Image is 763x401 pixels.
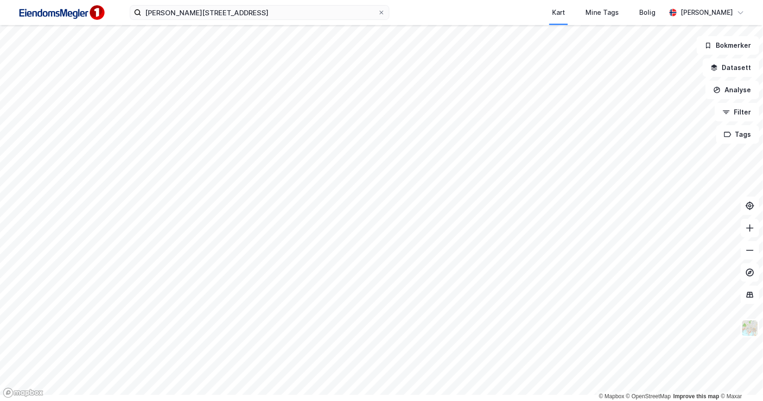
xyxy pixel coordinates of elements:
img: Z [741,319,759,337]
button: Datasett [703,58,759,77]
a: Mapbox homepage [3,388,44,398]
button: Tags [716,125,759,144]
button: Filter [715,103,759,121]
a: Improve this map [674,393,719,400]
div: Mine Tags [585,7,619,18]
a: Mapbox [599,393,624,400]
input: Søk på adresse, matrikkel, gårdeiere, leietakere eller personer [141,6,378,19]
div: Bolig [639,7,655,18]
button: Analyse [706,81,759,99]
a: OpenStreetMap [626,393,671,400]
button: Bokmerker [697,36,759,55]
img: F4PB6Px+NJ5v8B7XTbfpPpyloAAAAASUVORK5CYII= [15,2,108,23]
div: Kart [552,7,565,18]
iframe: Chat Widget [717,356,763,401]
div: [PERSON_NAME] [680,7,733,18]
div: Kontrollprogram for chat [717,356,763,401]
